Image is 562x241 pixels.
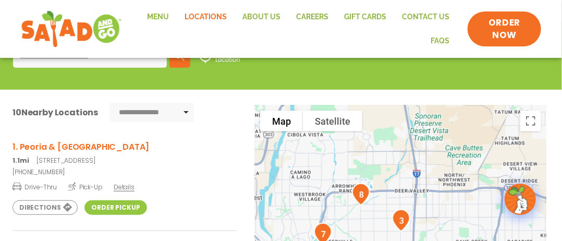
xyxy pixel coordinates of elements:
button: Show satellite imagery [303,111,362,131]
button: Toggle fullscreen view [520,111,541,131]
a: Careers [288,5,336,29]
a: 1. Peoria & [GEOGRAPHIC_DATA] 1.1mi[STREET_ADDRESS] [13,140,237,165]
img: new-SAG-logo-768×292 [21,8,122,50]
a: FAQs [423,29,457,53]
img: wpChatIcon [506,185,535,214]
a: Order Pickup [84,200,146,215]
div: Nearby Locations [13,106,98,119]
a: Drive-Thru Pick-Up Details [13,179,237,192]
div: 3 [388,205,414,236]
a: [PHONE_NUMBER] [13,167,237,177]
a: Contact Us [394,5,457,29]
span: ORDER NOW [478,17,531,42]
a: About Us [235,5,288,29]
p: [STREET_ADDRESS] [13,156,237,165]
span: Drive-Thru [13,182,57,192]
div: 8 [348,179,374,210]
strong: 1.1mi [13,156,29,165]
h3: 1. Peoria & [GEOGRAPHIC_DATA] [13,140,237,153]
span: Pick-Up [68,182,103,192]
a: Menu [139,5,177,29]
button: Show street map [260,111,303,131]
a: Directions [13,200,78,215]
nav: Menu [132,5,457,53]
a: Locations [177,5,235,29]
span: 10 [13,106,21,118]
a: GIFT CARDS [336,5,394,29]
span: Details [114,183,135,191]
a: ORDER NOW [468,11,541,47]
